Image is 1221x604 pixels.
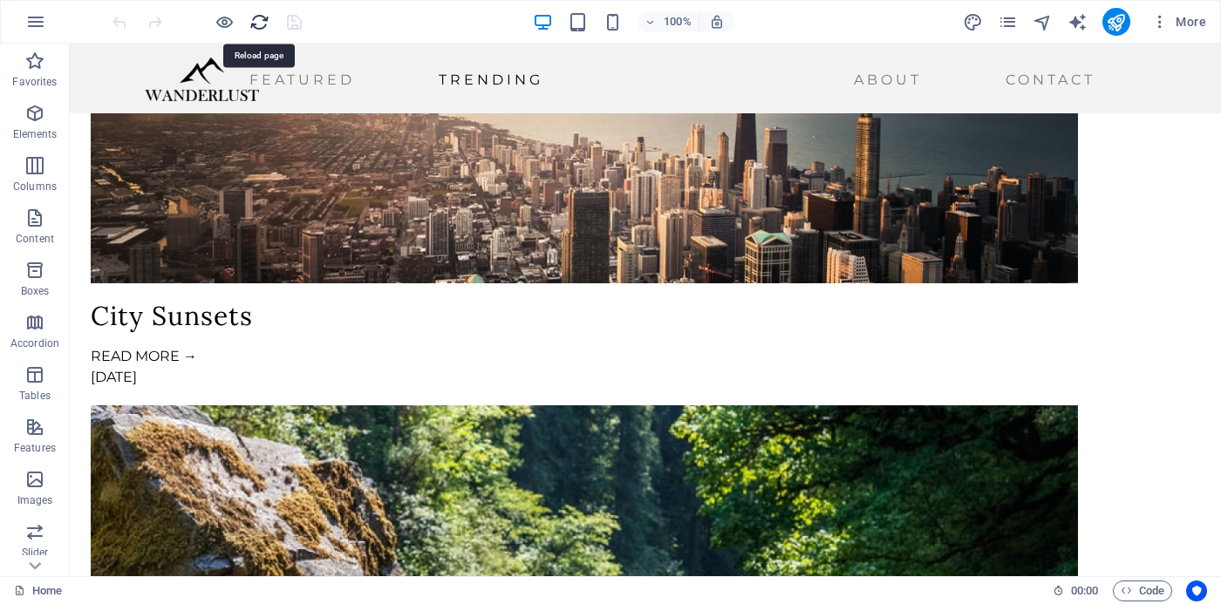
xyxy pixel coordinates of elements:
[998,12,1018,32] i: Pages (Ctrl+Alt+S)
[10,336,59,350] p: Accordion
[249,11,269,32] button: reload
[963,11,984,32] button: design
[21,284,50,298] p: Boxes
[1068,11,1088,32] button: text_generator
[214,11,235,32] button: Click here to leave preview mode and continue editing
[14,441,56,455] p: Features
[14,580,62,601] a: Click to cancel selection. Double-click to open Pages
[1068,12,1088,32] i: AI Writer
[13,127,58,141] p: Elements
[1053,580,1099,601] h6: Session time
[16,232,54,246] p: Content
[1121,580,1164,601] span: Code
[638,11,699,32] button: 100%
[998,11,1019,32] button: pages
[1144,8,1213,36] button: More
[22,546,49,560] p: Slider
[1113,580,1172,601] button: Code
[1151,13,1206,31] span: More
[13,180,57,193] p: Columns
[1083,584,1086,597] span: :
[17,493,53,507] p: Images
[19,389,51,403] p: Tables
[1033,12,1053,32] i: Navigator
[664,11,692,32] h6: 100%
[1071,580,1098,601] span: 00 00
[1102,8,1130,36] button: publish
[963,12,983,32] i: Design (Ctrl+Alt+Y)
[1033,11,1054,32] button: navigator
[709,14,725,30] i: On resize automatically adjust zoom level to fit chosen device.
[12,75,57,89] p: Favorites
[1106,12,1126,32] i: Publish
[1186,580,1207,601] button: Usercentrics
